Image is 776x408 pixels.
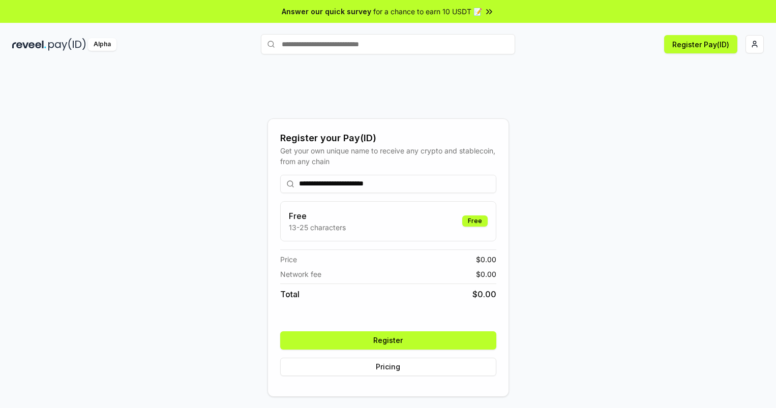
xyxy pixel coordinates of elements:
[280,358,496,376] button: Pricing
[12,38,46,51] img: reveel_dark
[280,254,297,265] span: Price
[280,269,321,279] span: Network fee
[282,6,371,17] span: Answer our quick survey
[476,269,496,279] span: $ 0.00
[280,145,496,167] div: Get your own unique name to receive any crypto and stablecoin, from any chain
[462,215,488,227] div: Free
[476,254,496,265] span: $ 0.00
[664,35,737,53] button: Register Pay(ID)
[280,131,496,145] div: Register your Pay(ID)
[280,331,496,350] button: Register
[289,222,346,233] p: 13-25 characters
[280,288,300,300] span: Total
[48,38,86,51] img: pay_id
[88,38,116,51] div: Alpha
[373,6,482,17] span: for a chance to earn 10 USDT 📝
[289,210,346,222] h3: Free
[472,288,496,300] span: $ 0.00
